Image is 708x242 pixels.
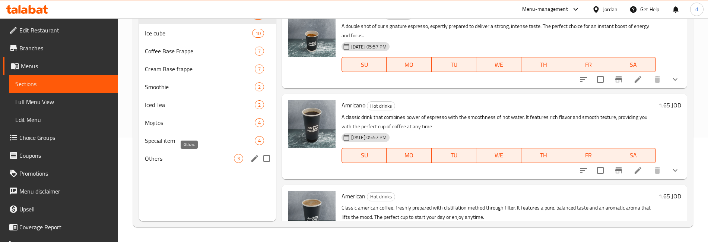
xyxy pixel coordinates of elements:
[603,5,617,13] div: Jordan
[255,82,264,91] div: items
[249,153,260,164] button: edit
[255,101,264,109] span: 2
[255,119,264,126] span: 4
[3,147,118,164] a: Coupons
[145,82,255,91] span: Smoothie
[611,148,656,163] button: SA
[19,205,112,214] span: Upsell
[342,148,387,163] button: SU
[634,166,642,175] a: Edit menu item
[367,101,395,110] div: Hot drinks
[671,75,680,84] svg: Show Choices
[342,113,656,131] p: A classic drink that combines power of espresso with the smoothness of hot water. It features ric...
[367,192,395,201] span: Hot drinks
[387,57,431,72] button: MO
[342,100,365,111] span: Amricano
[288,100,336,148] img: Amricano
[139,78,276,96] div: Smoothie2
[145,154,234,163] span: Others
[255,66,264,73] span: 7
[19,26,112,35] span: Edit Restaurant
[659,9,681,20] h6: 1.65 JOD
[593,163,608,178] span: Select to update
[566,148,611,163] button: FR
[435,150,473,161] span: TU
[255,118,264,127] div: items
[255,100,264,109] div: items
[569,150,608,161] span: FR
[145,65,255,73] span: Cream Base frappe
[3,164,118,182] a: Promotions
[234,154,243,163] div: items
[476,148,521,163] button: WE
[387,148,431,163] button: MO
[288,9,336,57] img: Double Espresso
[255,136,264,145] div: items
[614,150,653,161] span: SA
[19,187,112,196] span: Menu disclaimer
[648,161,666,179] button: delete
[139,150,276,167] div: Others3edit
[611,57,656,72] button: SA
[435,59,473,70] span: TU
[145,118,255,127] span: Mojitos
[19,133,112,142] span: Choice Groups
[288,191,336,239] img: American
[390,59,428,70] span: MO
[610,70,628,88] button: Branch-specific-item
[575,70,593,88] button: sort-choices
[19,223,112,232] span: Coverage Report
[145,47,255,56] span: Coffee Base Frappe
[634,75,642,84] a: Edit menu item
[19,44,112,53] span: Branches
[476,57,521,72] button: WE
[9,111,118,129] a: Edit Menu
[695,5,698,13] span: d
[139,3,276,170] nav: Menu sections
[139,114,276,132] div: Mojitos4
[524,150,563,161] span: TH
[234,155,243,162] span: 3
[21,62,112,70] span: Menus
[255,137,264,144] span: 4
[648,70,666,88] button: delete
[342,57,387,72] button: SU
[3,218,118,236] a: Coverage Report
[659,100,681,110] h6: 1.65 JOD
[342,203,656,222] p: Classic american coffee, freshly prepared with distillation method through filter. It features a ...
[3,21,118,39] a: Edit Restaurant
[145,136,255,145] span: Special item
[666,161,684,179] button: show more
[432,148,476,163] button: TU
[390,150,428,161] span: MO
[139,96,276,114] div: Iced Tea2
[9,93,118,111] a: Full Menu View
[255,48,264,55] span: 7
[666,70,684,88] button: show more
[145,100,255,109] span: Iced Tea
[139,132,276,150] div: Special item4
[19,151,112,160] span: Coupons
[139,42,276,60] div: Coffee Base Frappe7
[524,59,563,70] span: TH
[3,182,118,200] a: Menu disclaimer
[3,57,118,75] a: Menus
[345,150,384,161] span: SU
[479,59,518,70] span: WE
[139,24,276,42] div: Ice cube10
[575,161,593,179] button: sort-choices
[342,22,656,40] p: A double shot of our signature espresso, expertly prepared to deliver a strong, intense taste. Th...
[614,59,653,70] span: SA
[521,148,566,163] button: TH
[593,72,608,87] span: Select to update
[19,169,112,178] span: Promotions
[569,59,608,70] span: FR
[348,134,390,141] span: [DATE] 05:57 PM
